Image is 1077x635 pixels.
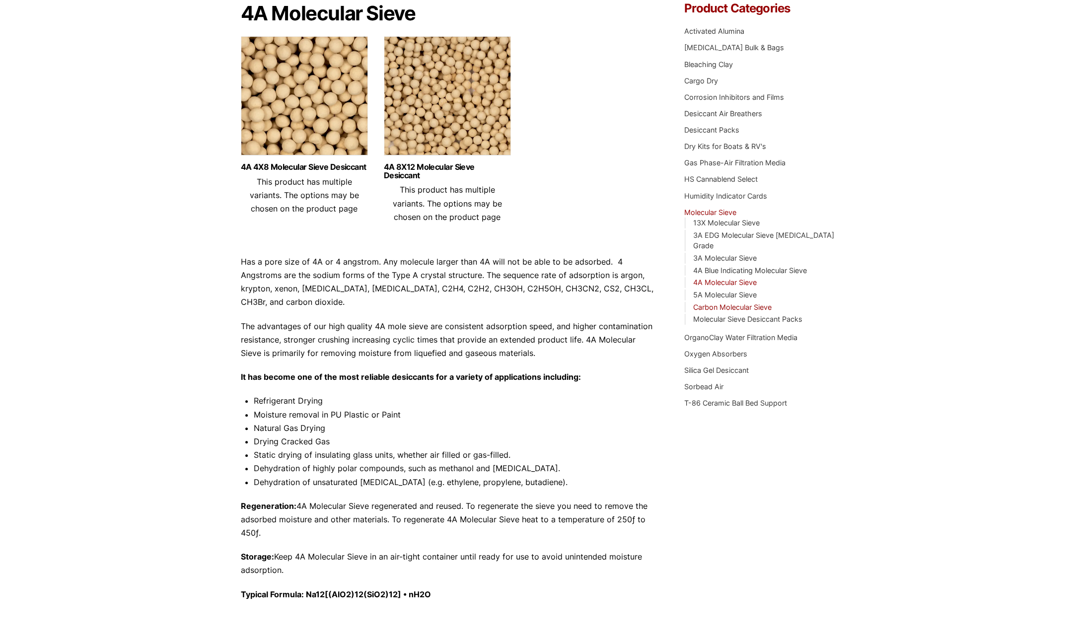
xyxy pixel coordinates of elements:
a: 4A Molecular Sieve [693,278,756,286]
a: Silica Gel Desiccant [684,366,749,374]
a: 3A Molecular Sieve [693,254,756,262]
a: 4A 4X8 Molecular Sieve Desiccant [241,163,368,171]
li: Moisture removal in PU Plastic or Paint [254,408,655,422]
strong: Regeneration: [241,501,296,511]
a: Molecular Sieve Desiccant Packs [693,315,802,323]
span: This product has multiple variants. The options may be chosen on the product page [393,185,502,221]
a: Molecular Sieve [684,208,736,216]
li: Static drying of insulating glass units, whether air filled or gas-filled. [254,448,655,462]
p: The advantages of our high quality 4A mole sieve are consistent adsorption speed, and higher cont... [241,320,655,360]
span: This product has multiple variants. The options may be chosen on the product page [250,177,359,213]
a: 13X Molecular Sieve [693,218,759,227]
a: Carbon Molecular Sieve [693,303,771,311]
a: 4A Blue Indicating Molecular Sieve [693,266,806,275]
strong: Storage: [241,552,274,562]
li: Dehydration of unsaturated [MEDICAL_DATA] (e.g. ethylene, propylene, butadiene). [254,476,655,489]
a: 3A EDG Molecular Sieve [MEDICAL_DATA] Grade [693,231,834,250]
a: Desiccant Air Breathers [684,109,762,118]
li: Drying Cracked Gas [254,435,655,448]
a: Activated Alumina [684,27,744,35]
li: Refrigerant Drying [254,394,655,408]
p: 4A Molecular Sieve regenerated and reused. To regenerate the sieve you need to remove the adsorbe... [241,499,655,540]
a: OrganoClay Water Filtration Media [684,333,797,342]
a: Oxygen Absorbers [684,350,747,358]
li: Natural Gas Drying [254,422,655,435]
a: 5A Molecular Sieve [693,290,756,299]
a: Corrosion Inhibitors and Films [684,93,784,101]
a: Dry Kits for Boats & RV's [684,142,766,150]
a: [MEDICAL_DATA] Bulk & Bags [684,43,784,52]
h1: 4A Molecular Sieve [241,2,655,24]
p: Has a pore size of 4A or 4 angstrom. Any molecule larger than 4A will not be able to be adsorbed.... [241,255,655,309]
strong: Typical Formula: Na12[(AlO2)12(SiO2)12] • nH2O [241,589,431,599]
a: Gas Phase-Air Filtration Media [684,158,786,167]
a: Sorbead Air [684,382,723,391]
p: Keep 4A Molecular Sieve in an air-tight container until ready for use to avoid unintended moistur... [241,550,655,577]
a: Cargo Dry [684,76,718,85]
a: HS Cannablend Select [684,175,758,183]
a: T-86 Ceramic Ball Bed Support [684,399,787,407]
a: 4A 8X12 Molecular Sieve Desiccant [384,163,511,180]
a: Bleaching Clay [684,60,733,69]
li: Dehydration of highly polar compounds, such as methanol and [MEDICAL_DATA]. [254,462,655,475]
h4: Product Categories [684,2,836,14]
strong: It has become one of the most reliable desiccants for a variety of applications including: [241,372,581,382]
a: Desiccant Packs [684,126,739,134]
a: Humidity Indicator Cards [684,192,767,200]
